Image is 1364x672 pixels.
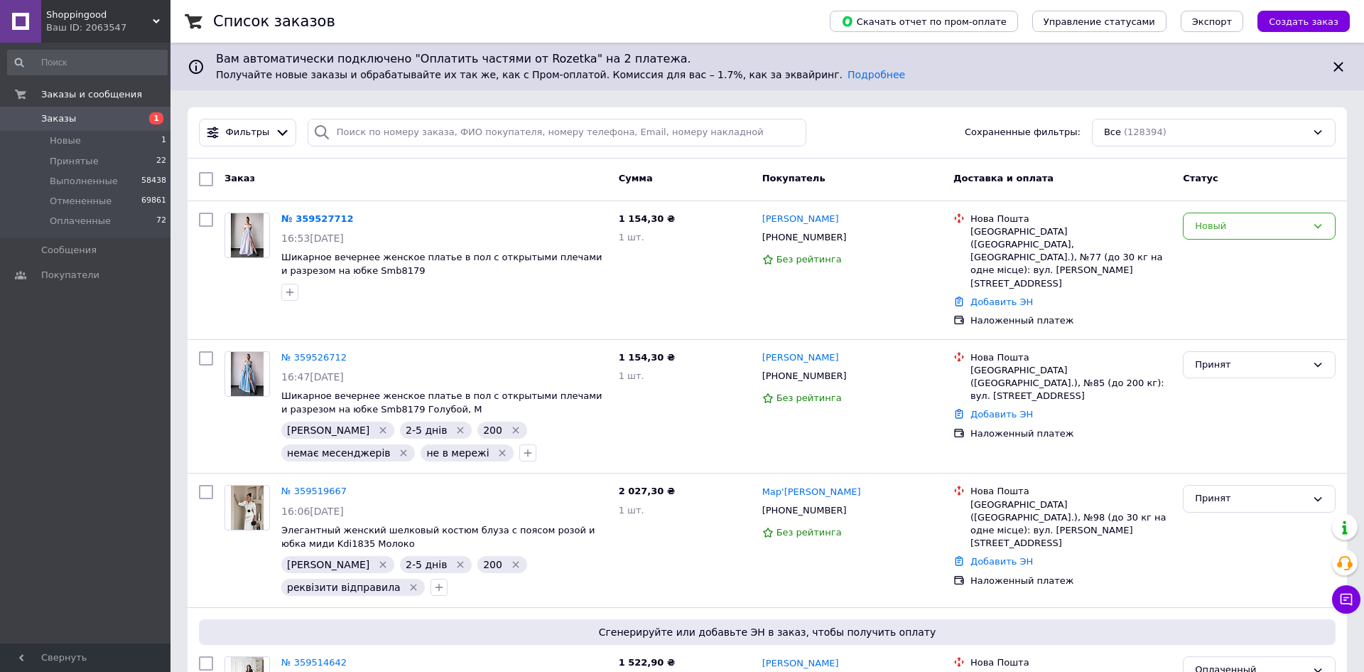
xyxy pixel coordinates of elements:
[619,232,644,242] span: 1 шт.
[281,486,347,496] a: № 359519667
[281,213,354,224] a: № 359527712
[483,425,502,436] span: 200
[619,173,653,183] span: Сумма
[841,15,1007,28] span: Скачать отчет по пром-оплате
[619,352,675,363] span: 1 154,30 ₴
[1332,585,1360,614] button: Чат с покупателем
[156,215,166,228] span: 72
[762,486,861,499] a: Мар'[PERSON_NAME]
[231,352,263,396] img: Фото товару
[50,175,118,188] span: Выполненные
[149,112,163,124] span: 1
[762,351,839,365] a: [PERSON_NAME]
[970,427,1171,440] div: Наложенный платеж
[970,656,1171,669] div: Нова Пошта
[762,657,839,671] a: [PERSON_NAME]
[1269,16,1338,27] span: Создать заказ
[619,213,675,224] span: 1 154,30 ₴
[970,498,1171,550] div: [GEOGRAPHIC_DATA] ([GEOGRAPHIC_DATA].), №98 (до 30 кг на одне місце): вул. [PERSON_NAME][STREET_A...
[216,51,1319,68] span: Вам автоматически подключено "Оплатить частями от Rozetka" на 2 платежа.
[46,21,170,34] div: Ваш ID: 2063547
[762,232,847,242] span: [PHONE_NUMBER]
[41,112,76,125] span: Заказы
[224,485,270,530] a: Фото товару
[281,657,347,668] a: № 359514642
[619,370,644,381] span: 1 шт.
[619,486,675,496] span: 2 027,30 ₴
[762,370,847,381] span: [PHONE_NUMBER]
[619,505,644,516] span: 1 шт.
[406,559,447,570] span: 2-5 днів
[1044,16,1155,27] span: Управление статусами
[1192,16,1232,27] span: Экспорт
[50,155,99,168] span: Принятые
[776,254,842,265] span: Без рейтинга
[141,175,166,188] span: 58438
[377,425,389,436] svg: Удалить метку
[1181,11,1243,32] button: Экспорт
[281,525,595,549] a: Элегантный женский шелковый костюм блуза с поясом розой и юбка миди Kdi1835 Молоко
[848,69,905,80] a: Подробнее
[426,447,489,459] span: не в мережі
[281,252,602,276] a: Шикарное вечернее женское платье в пол с открытыми плечами и разрезом на юбке Smb8179
[1195,219,1306,234] div: Новый
[965,126,1081,139] span: Сохраненные фильтры:
[455,559,466,570] svg: Удалить метку
[281,390,602,415] a: Шикарное вечернее женское платье в пол с открытыми плечами и разрезом на юбке Smb8179 Голубой, M
[216,69,905,80] span: Получайте новые заказы и обрабатывайте их так же, как с Пром-оплатой. Комиссия для вас – 1.7%, ка...
[510,425,521,436] svg: Удалить метку
[970,225,1171,290] div: [GEOGRAPHIC_DATA] ([GEOGRAPHIC_DATA], [GEOGRAPHIC_DATA].), №77 (до 30 кг на одне місце): вул. [PE...
[1183,173,1218,183] span: Статус
[762,505,847,516] span: [PHONE_NUMBER]
[224,173,255,183] span: Заказ
[287,425,369,436] span: [PERSON_NAME]
[970,364,1171,403] div: [GEOGRAPHIC_DATA] ([GEOGRAPHIC_DATA].), №85 (до 200 кг): вул. [STREET_ADDRESS]
[970,575,1171,587] div: Наложенный платеж
[41,88,142,101] span: Заказы и сообщения
[970,213,1171,225] div: Нова Пошта
[510,559,521,570] svg: Удалить метку
[224,213,270,258] a: Фото товару
[970,556,1033,567] a: Добавить ЭН
[287,559,369,570] span: [PERSON_NAME]
[776,393,842,403] span: Без рейтинга
[483,559,502,570] span: 200
[619,657,675,668] span: 1 522,90 ₴
[50,134,81,147] span: Новые
[398,447,409,459] svg: Удалить метку
[1032,11,1167,32] button: Управление статусами
[287,582,401,593] span: реквізити відправила
[224,351,270,397] a: Фото товару
[7,50,168,75] input: Поиск
[970,314,1171,327] div: Наложенный платеж
[281,233,344,244] span: 16:53[DATE]
[281,352,347,363] a: № 359526712
[1124,127,1167,137] span: (128394)
[970,409,1033,420] a: Добавить ЭН
[1243,16,1350,26] a: Создать заказ
[970,297,1033,307] a: Добавить ЭН
[970,485,1171,498] div: Нова Пошта
[953,173,1054,183] span: Доставка и оплата
[762,173,826,183] span: Покупатель
[762,213,839,226] a: [PERSON_NAME]
[156,155,166,168] span: 22
[1195,491,1306,506] div: Принят
[213,13,335,30] h1: Список заказов
[408,582,419,593] svg: Удалить метку
[1104,126,1121,139] span: Все
[231,486,264,530] img: Фото товару
[50,215,111,228] span: Оплаченные
[281,506,344,517] span: 16:06[DATE]
[1257,11,1350,32] button: Создать заказ
[406,425,447,436] span: 2-5 днів
[970,351,1171,364] div: Нова Пошта
[50,195,112,208] span: Отмененные
[226,126,270,139] span: Фильтры
[231,213,264,257] img: Фото товару
[455,425,466,436] svg: Удалить метку
[46,9,153,21] span: Shoppingood
[287,447,391,459] span: немає месенджерів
